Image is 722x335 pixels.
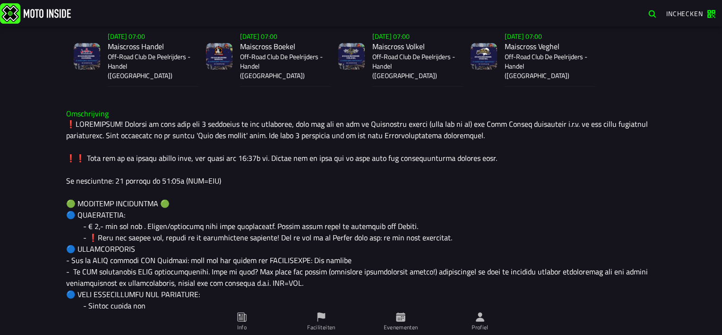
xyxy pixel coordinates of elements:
a: Inchecken [662,5,720,21]
h2: Maiscross Veghel [505,42,588,51]
ion-text: [DATE] 07:00 [240,31,277,41]
img: event-image [206,43,232,70]
img: event-image [471,43,497,70]
ion-text: [DATE] 07:00 [372,31,410,41]
p: Off-Road Club De Peelrijders - Handel ([GEOGRAPHIC_DATA]) [108,52,191,80]
h2: Maiscross Volkel [372,42,456,51]
p: Off-Road Club De Peelrijders - Handel ([GEOGRAPHIC_DATA]) [505,52,588,80]
p: Off-Road Club De Peelrijders - Handel ([GEOGRAPHIC_DATA]) [240,52,323,80]
span: Inchecken [666,9,703,18]
h2: Maiscross Handel [108,42,191,51]
img: event-image [74,43,100,70]
ion-label: Faciliteiten [307,323,335,332]
img: event-image [338,43,365,70]
p: Off-Road Club De Peelrijders - Handel ([GEOGRAPHIC_DATA]) [372,52,456,80]
ion-label: Evenementen [384,323,418,332]
ion-text: [DATE] 07:00 [108,31,145,41]
ion-text: [DATE] 07:00 [505,31,542,41]
h3: Omschrijving [66,109,656,118]
ion-label: Profiel [472,323,489,332]
ion-label: Info [237,323,247,332]
h2: Maiscross Boekel [240,42,323,51]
